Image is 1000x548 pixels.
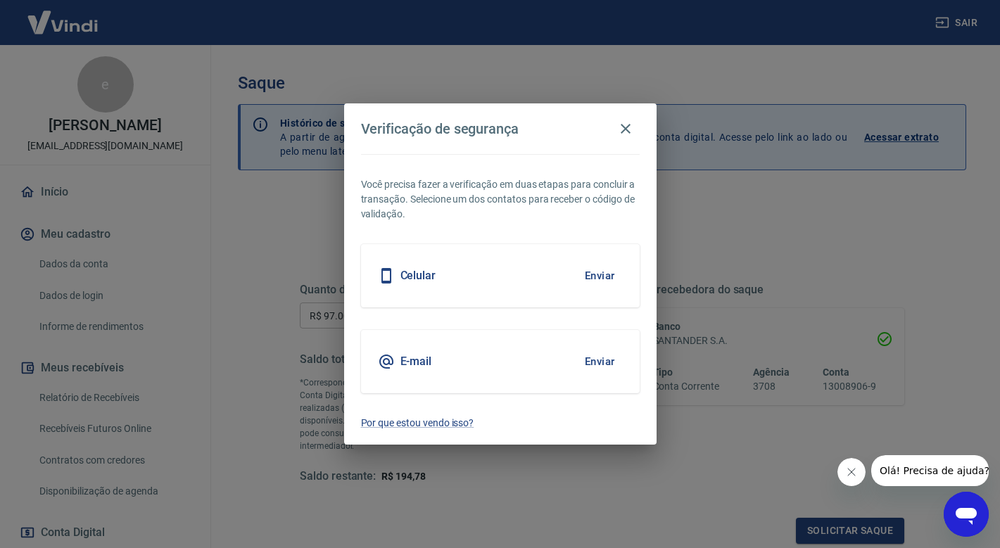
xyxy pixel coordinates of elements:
[8,10,118,21] span: Olá! Precisa de ajuda?
[361,177,640,222] p: Você precisa fazer a verificação em duas etapas para concluir a transação. Selecione um dos conta...
[577,261,623,291] button: Enviar
[400,355,432,369] h5: E-mail
[837,458,866,486] iframe: Close message
[400,269,436,283] h5: Celular
[361,416,640,431] a: Por que estou vendo isso?
[577,347,623,376] button: Enviar
[361,120,519,137] h4: Verificação de segurança
[871,455,989,486] iframe: Message from company
[944,492,989,537] iframe: Button to launch messaging window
